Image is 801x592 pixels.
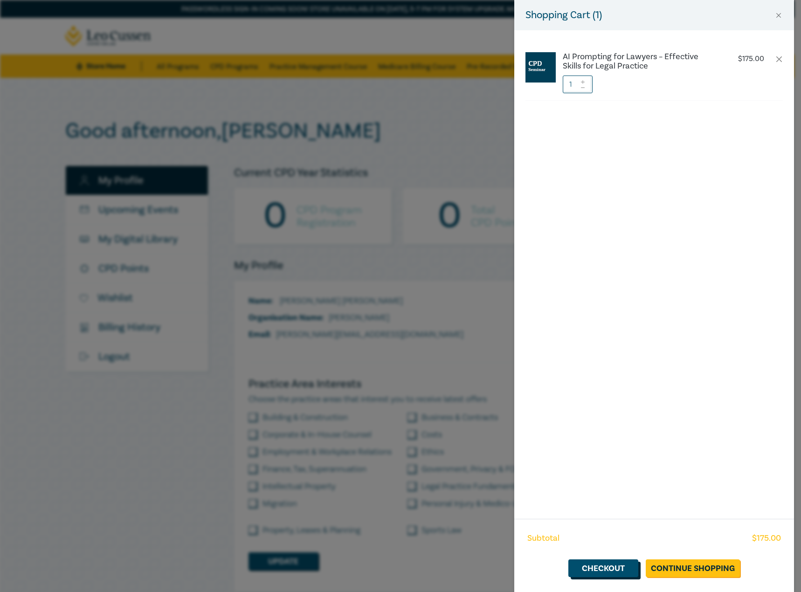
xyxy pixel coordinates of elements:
button: Close [774,11,783,20]
span: Subtotal [527,532,559,544]
a: Checkout [568,559,638,577]
a: AI Prompting for Lawyers – Effective Skills for Legal Practice [563,52,718,71]
p: $ 175.00 [738,55,764,63]
a: Continue Shopping [646,559,740,577]
input: 1 [563,76,593,93]
img: CPD%20Seminar.jpg [525,52,556,83]
h5: Shopping Cart ( 1 ) [525,7,602,23]
span: $ 175.00 [752,532,781,544]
